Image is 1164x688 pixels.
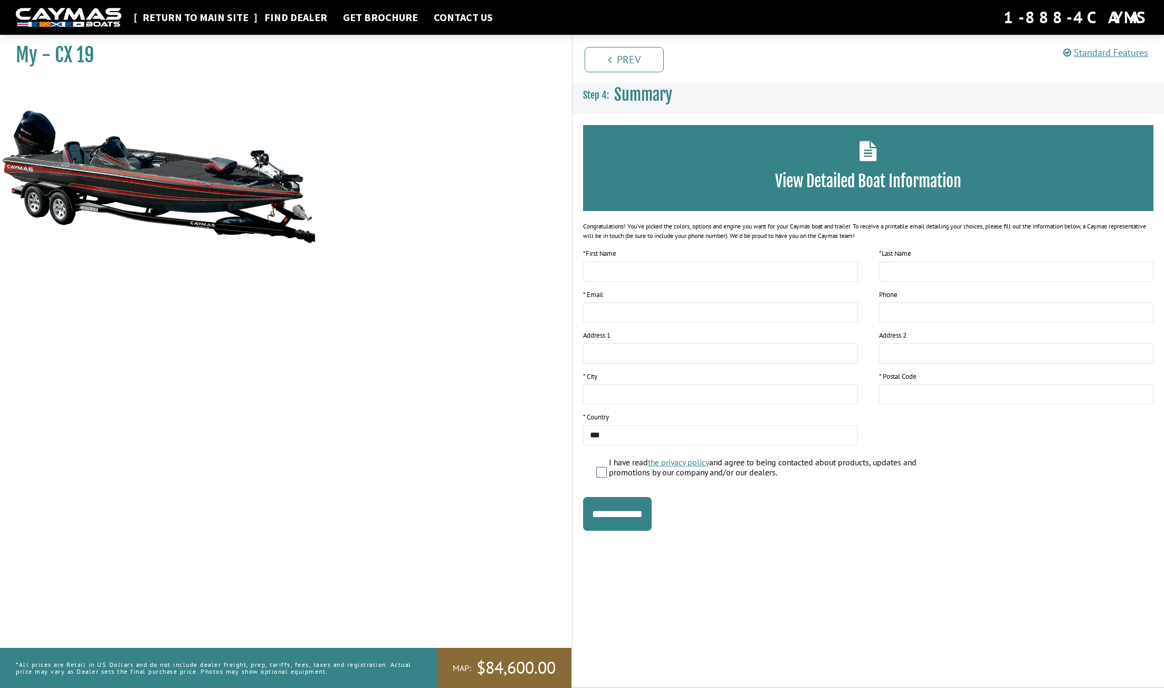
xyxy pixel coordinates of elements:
[16,8,121,27] img: white-logo-c9c8dbefe5ff5ceceb0f0178aa75bf4bb51f6bca0971e226c86eb53dfe498488.png
[609,457,943,480] label: I have read and agree to being contacted about products, updates and promotions by our company an...
[338,11,423,24] a: Get Brochure
[879,290,898,300] label: Phone
[437,648,571,688] a: MAP:$84,600.00
[585,47,664,72] a: Prev
[879,330,907,341] label: Address 2
[259,11,332,24] a: Find Dealer
[16,43,545,67] h1: My - CX 19
[583,371,597,382] label: * City
[16,656,413,680] p: *All prices are Retail in US Dollars and do not include dealer freight, prep, tariffs, fees, taxe...
[582,45,1164,72] ul: Pagination
[879,249,911,259] label: Last Name
[428,11,498,24] a: Contact Us
[614,85,672,104] span: Summary
[599,171,1138,191] h3: View Detailed Boat Information
[583,330,610,341] label: Address 1
[453,663,471,674] span: MAP:
[476,657,556,679] span: $84,600.00
[583,249,616,259] label: First Name
[583,290,603,300] label: * Email
[137,11,254,24] a: Return to main site
[1063,46,1148,59] a: Standard Features
[583,412,609,423] label: * Country
[648,457,709,467] a: the privacy policy
[583,222,1153,241] div: Congratulations! You’ve picked the colors, options and engine you want for your Caymas boat and t...
[879,371,917,382] label: * Postal Code
[1004,6,1148,29] div: 1-888-4CAYMAS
